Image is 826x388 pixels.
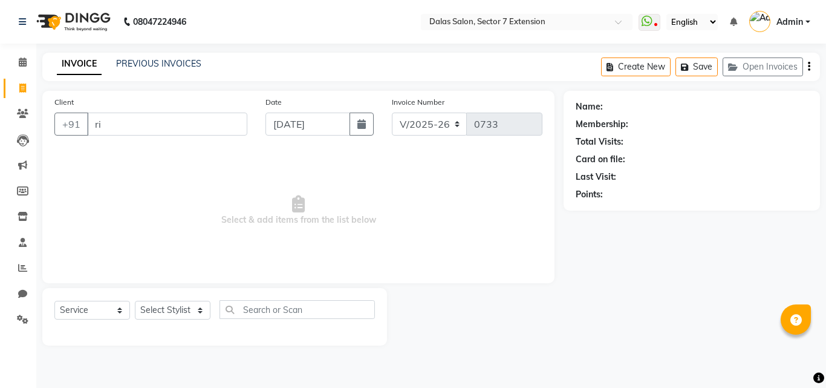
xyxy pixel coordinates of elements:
label: Client [54,97,74,108]
label: Date [265,97,282,108]
div: Membership: [576,118,628,131]
span: Select & add items from the list below [54,150,542,271]
a: INVOICE [57,53,102,75]
button: +91 [54,113,88,136]
b: 08047224946 [133,5,186,39]
div: Points: [576,188,603,201]
button: Save [675,58,718,76]
img: logo [31,5,114,39]
button: Create New [601,58,671,76]
img: Admin [749,11,770,32]
label: Invoice Number [392,97,444,108]
input: Search by Name/Mobile/Email/Code [87,113,247,136]
div: Card on file: [576,153,625,166]
button: Open Invoices [723,58,803,76]
input: Search or Scan [220,300,375,319]
div: Name: [576,100,603,113]
div: Last Visit: [576,171,616,183]
a: PREVIOUS INVOICES [116,58,201,69]
span: Admin [776,16,803,28]
div: Total Visits: [576,136,623,148]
